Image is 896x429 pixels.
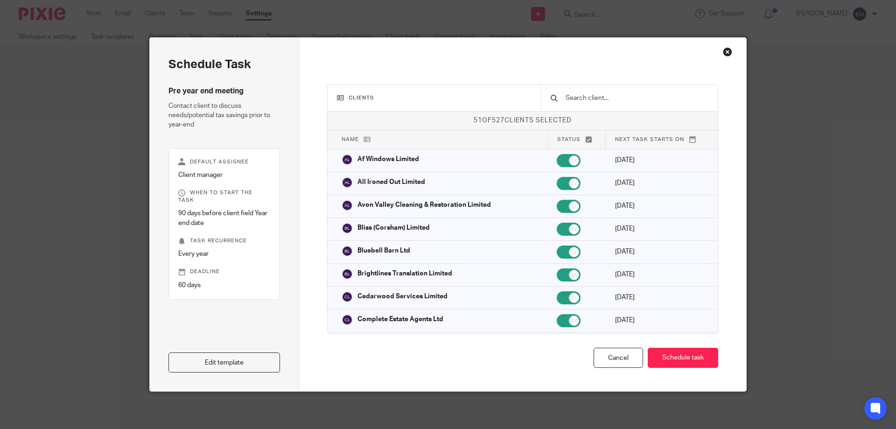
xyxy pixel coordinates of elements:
[168,101,280,130] p: Contact client to discuss needs/potential tax savings prior to year-end
[342,223,353,234] img: svg%3E
[178,249,270,259] p: Every year
[357,315,443,324] p: Complete Estate Agents Ltd
[178,268,270,275] p: Deadline
[178,209,270,228] p: 90 days before client field Year end date
[357,269,452,278] p: Brightlines Translation Limited
[342,200,353,211] img: svg%3E
[168,352,280,373] a: Edit template
[357,200,491,210] p: Avon Valley Cleaning & Restoration Limited
[178,237,270,245] p: Task recurrence
[615,201,704,211] p: [DATE]
[178,170,270,180] p: Client manager
[615,293,704,302] p: [DATE]
[342,154,353,165] img: svg%3E
[178,189,270,204] p: When to start the task
[342,246,353,257] img: svg%3E
[474,117,482,124] span: 51
[615,270,704,279] p: [DATE]
[648,348,718,368] button: Schedule task
[342,291,353,302] img: svg%3E
[178,281,270,290] p: 60 days
[328,116,718,125] p: of clients selected
[615,316,704,325] p: [DATE]
[557,135,596,143] p: Status
[342,177,353,188] img: svg%3E
[342,135,538,143] p: Name
[178,158,270,166] p: Default assignee
[357,223,430,232] p: Bliss (Corsham) Limited
[615,224,704,233] p: [DATE]
[357,155,419,164] p: Af Windows Limited
[615,247,704,256] p: [DATE]
[594,348,643,368] div: Cancel
[168,86,280,96] h4: Pre year end meeting
[342,268,353,280] img: svg%3E
[492,117,504,124] span: 527
[168,56,280,72] h2: Schedule task
[337,94,532,102] h3: Clients
[615,155,704,165] p: [DATE]
[357,177,425,187] p: All Ironed Out Limited
[723,47,732,56] div: Close this dialog window
[357,246,410,255] p: Bluebell Barn Ltd
[565,93,708,103] input: Search client...
[615,135,704,143] p: Next task starts on
[342,314,353,325] img: svg%3E
[615,178,704,188] p: [DATE]
[357,292,448,301] p: Cedarwood Services Limited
